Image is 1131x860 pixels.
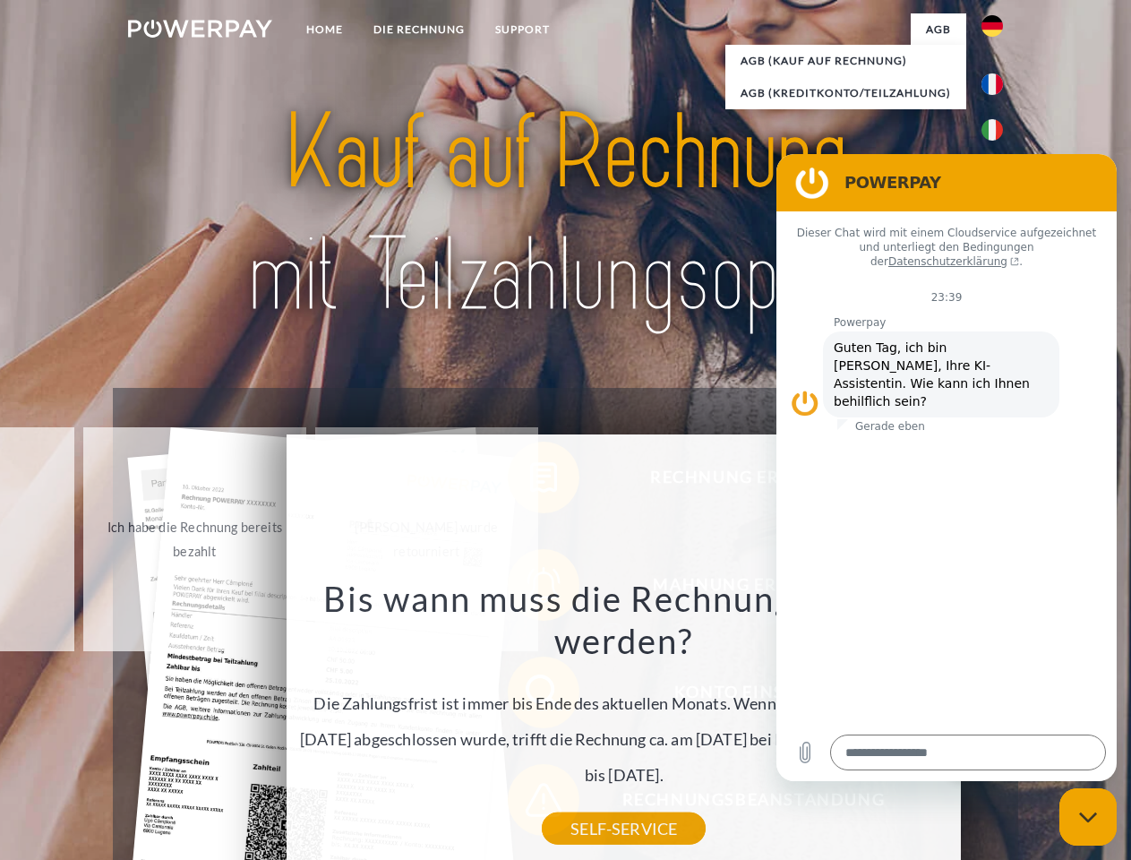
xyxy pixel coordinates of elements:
[171,86,960,343] img: title-powerpay_de.svg
[480,13,565,46] a: SUPPORT
[981,15,1003,37] img: de
[358,13,480,46] a: DIE RECHNUNG
[297,577,951,829] div: Die Zahlungsfrist ist immer bis Ende des aktuellen Monats. Wenn die Bestellung z.B. am [DATE] abg...
[1059,788,1117,846] iframe: Schaltfläche zum Öffnen des Messaging-Fensters; Konversation läuft
[776,154,1117,781] iframe: Messaging-Fenster
[981,119,1003,141] img: it
[981,73,1003,95] img: fr
[94,515,296,563] div: Ich habe die Rechnung bereits bezahlt
[542,813,706,845] a: SELF-SERVICE
[725,77,966,109] a: AGB (Kreditkonto/Teilzahlung)
[297,577,951,663] h3: Bis wann muss die Rechnung bezahlt werden?
[128,20,272,38] img: logo-powerpay-white.svg
[725,45,966,77] a: AGB (Kauf auf Rechnung)
[291,13,358,46] a: Home
[911,13,966,46] a: agb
